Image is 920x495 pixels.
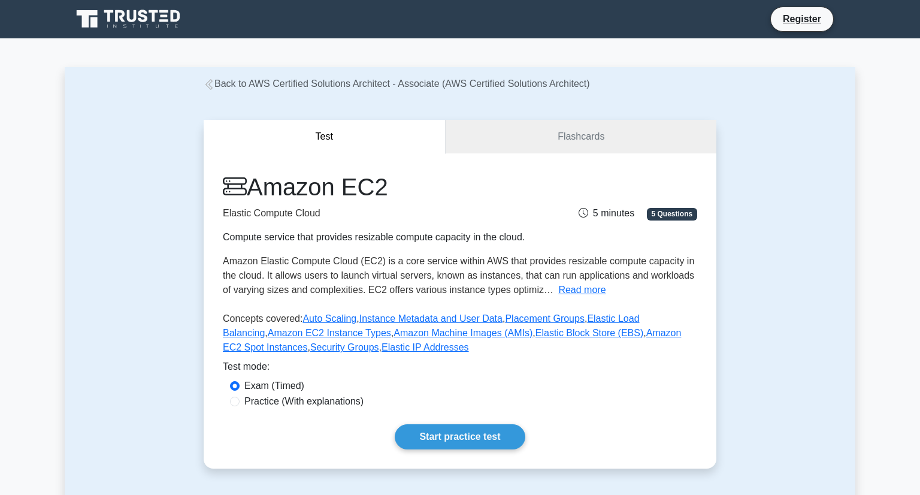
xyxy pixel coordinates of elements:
a: Security Groups [310,342,379,352]
a: Start practice test [395,424,525,449]
a: Placement Groups [505,313,585,324]
span: 5 Questions [647,208,697,220]
button: Read more [558,283,606,297]
p: Concepts covered: , , , , , , , , , [223,312,697,360]
div: Compute service that provides resizable compute capacity in the cloud. [223,230,534,245]
a: Elastic Block Store (EBS) [535,328,644,338]
div: Test mode: [223,360,697,379]
h1: Amazon EC2 [223,173,534,201]
a: Instance Metadata and User Data [359,313,503,324]
a: Elastic IP Addresses [382,342,469,352]
span: Amazon Elastic Compute Cloud (EC2) is a core service within AWS that provides resizable compute c... [223,256,694,295]
a: Register [776,11,828,26]
a: Flashcards [446,120,716,154]
a: Back to AWS Certified Solutions Architect - Associate (AWS Certified Solutions Architect) [204,79,590,89]
button: Test [204,120,446,154]
label: Practice (With explanations) [244,394,364,409]
a: Amazon EC2 Instance Types [268,328,391,338]
p: Elastic Compute Cloud [223,206,534,221]
label: Exam (Timed) [244,379,304,393]
span: 5 minutes [579,208,634,218]
a: Amazon Machine Images (AMIs) [394,328,532,338]
a: Auto Scaling [302,313,356,324]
